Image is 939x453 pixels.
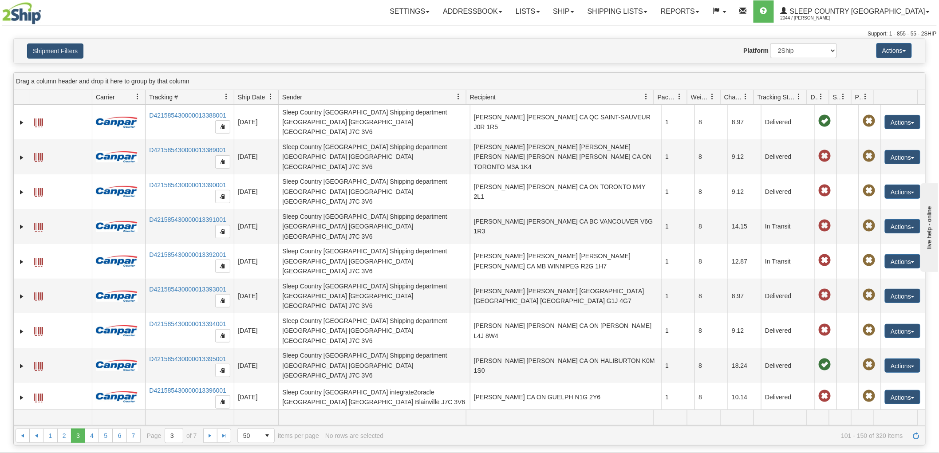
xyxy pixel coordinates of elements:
[17,257,26,266] a: Expand
[149,320,226,327] a: D421585430000013394001
[278,209,470,244] td: Sleep Country [GEOGRAPHIC_DATA] Shipping department [GEOGRAPHIC_DATA] [GEOGRAPHIC_DATA] [GEOGRAPH...
[96,291,138,302] img: 14 - Canpar
[738,89,754,104] a: Charge filter column settings
[885,358,920,373] button: Actions
[282,93,302,102] span: Sender
[149,93,178,102] span: Tracking #
[215,329,230,343] button: Copy to clipboard
[17,188,26,197] a: Expand
[34,219,43,233] a: Label
[34,184,43,198] a: Label
[694,105,728,139] td: 8
[724,93,743,102] span: Charge
[661,244,694,279] td: 1
[16,429,30,443] a: Go to the first page
[278,383,470,411] td: Sleep Country [GEOGRAPHIC_DATA] integrate2oracle [GEOGRAPHIC_DATA] [GEOGRAPHIC_DATA] Blainville J...
[71,429,85,443] span: Page 3
[34,390,43,404] a: Label
[639,89,654,104] a: Recipient filter column settings
[203,429,217,443] a: Go to the next page
[215,155,230,169] button: Copy to clipboard
[547,0,581,23] a: Ship
[278,244,470,279] td: Sleep Country [GEOGRAPHIC_DATA] Shipping department [GEOGRAPHIC_DATA] [GEOGRAPHIC_DATA] [GEOGRAPH...
[863,115,875,127] span: Pickup Not Assigned
[694,348,728,383] td: 8
[470,383,662,411] td: [PERSON_NAME] CA ON GUELPH N1G 2Y6
[661,105,694,139] td: 1
[885,150,920,164] button: Actions
[661,348,694,383] td: 1
[761,209,814,244] td: In Transit
[818,185,831,197] span: Late
[691,93,710,102] span: Weight
[383,0,436,23] a: Settings
[885,185,920,199] button: Actions
[694,174,728,209] td: 8
[7,8,82,14] div: live help - online
[34,114,43,129] a: Label
[215,395,230,409] button: Copy to clipboard
[2,2,41,24] img: logo2044.jpg
[470,209,662,244] td: [PERSON_NAME] [PERSON_NAME] CA BC VANCOUVER V6G 1R3
[149,387,226,394] a: D421585430000013396001
[728,383,761,411] td: 10.14
[909,429,923,443] a: Refresh
[17,327,26,336] a: Expand
[661,139,694,174] td: 1
[781,14,847,23] span: 2044 / [PERSON_NAME]
[818,254,831,267] span: Late
[885,115,920,129] button: Actions
[29,429,43,443] a: Go to the previous page
[470,93,496,102] span: Recipient
[243,431,255,440] span: 50
[672,89,687,104] a: Packages filter column settings
[728,279,761,313] td: 8.97
[96,151,138,162] img: 14 - Canpar
[215,294,230,307] button: Copy to clipboard
[215,225,230,238] button: Copy to clipboard
[728,244,761,279] td: 12.87
[470,279,662,313] td: [PERSON_NAME] [PERSON_NAME] [GEOGRAPHIC_DATA] [GEOGRAPHIC_DATA] [GEOGRAPHIC_DATA] G1J 4G7
[470,313,662,348] td: [PERSON_NAME] [PERSON_NAME] CA ON [PERSON_NAME] L4J 8W4
[278,279,470,313] td: Sleep Country [GEOGRAPHIC_DATA] Shipping department [GEOGRAPHIC_DATA] [GEOGRAPHIC_DATA] [GEOGRAPH...
[34,323,43,337] a: Label
[470,139,662,174] td: [PERSON_NAME] [PERSON_NAME] [PERSON_NAME] [PERSON_NAME] [PERSON_NAME] [PERSON_NAME] CA ON TORONTO...
[217,429,231,443] a: Go to the last page
[728,348,761,383] td: 18.24
[788,8,925,15] span: Sleep Country [GEOGRAPHIC_DATA]
[234,313,278,348] td: [DATE]
[126,429,141,443] a: 7
[237,428,275,443] span: Page sizes drop down
[34,288,43,303] a: Label
[581,0,654,23] a: Shipping lists
[761,313,814,348] td: Delivered
[818,220,831,232] span: Late
[863,185,875,197] span: Pickup Not Assigned
[99,429,113,443] a: 5
[96,325,138,336] img: 14 - Canpar
[792,89,807,104] a: Tracking Status filter column settings
[694,209,728,244] td: 8
[149,181,226,189] a: D421585430000013390001
[278,313,470,348] td: Sleep Country [GEOGRAPHIC_DATA] Shipping department [GEOGRAPHIC_DATA] [GEOGRAPHIC_DATA] [GEOGRAPH...
[818,324,831,336] span: Late
[758,93,796,102] span: Tracking Status
[694,244,728,279] td: 8
[818,390,831,402] span: Late
[661,279,694,313] td: 1
[885,324,920,338] button: Actions
[96,360,138,371] img: 14 - Canpar
[17,393,26,402] a: Expand
[728,105,761,139] td: 8.97
[17,118,26,127] a: Expand
[149,112,226,119] a: D421585430000013388001
[34,149,43,163] a: Label
[149,286,226,293] a: D421585430000013393001
[833,93,840,102] span: Shipment Issues
[885,254,920,268] button: Actions
[149,355,226,362] a: D421585430000013395001
[661,209,694,244] td: 1
[863,289,875,301] span: Pickup Not Assigned
[325,432,384,439] div: No rows are selected
[263,89,278,104] a: Ship Date filter column settings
